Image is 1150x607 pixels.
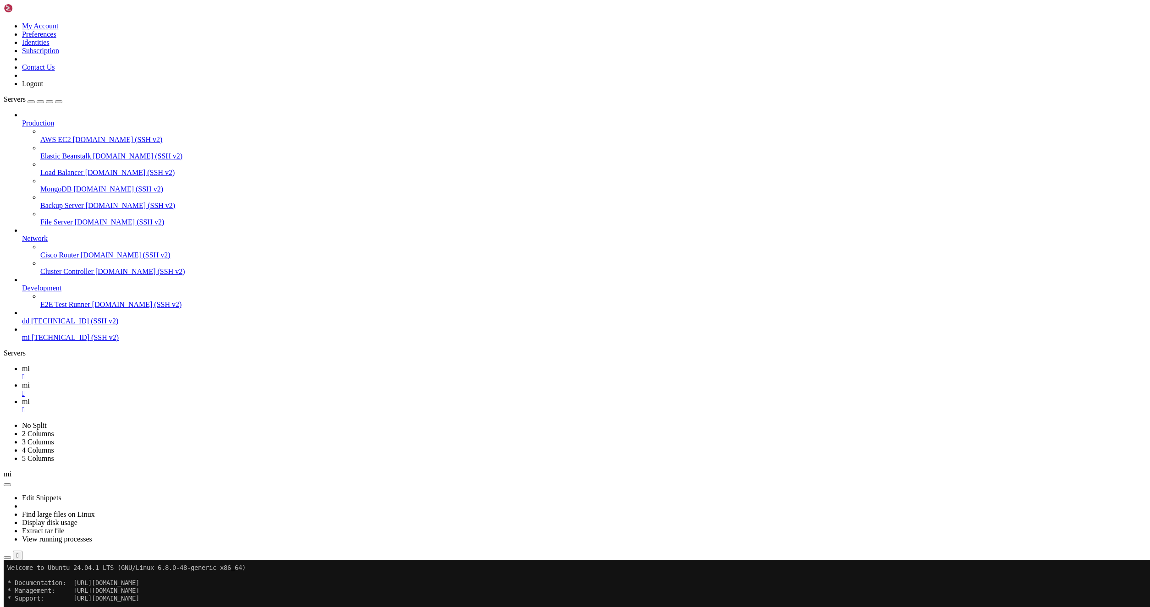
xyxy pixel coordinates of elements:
x-row: See [URL][DOMAIN_NAME] or run: sudo pro status [4,194,1032,202]
span: Network [22,235,48,242]
li: Backup Server [DOMAIN_NAME] (SSH v2) [40,193,1146,210]
x-row: Memory usage: 34% IPv4 address for ens3: [TECHNICAL_ID] [4,80,1032,87]
a:  [22,389,1146,398]
span: [DOMAIN_NAME] (SSH v2) [81,251,171,259]
li: Network [22,226,1146,276]
x-row: * Documentation: [URL][DOMAIN_NAME] [4,19,1032,27]
a:  [22,373,1146,381]
x-row: root@bizarresmash:~# [4,224,1032,232]
li: dd [TECHNICAL_ID] (SSH v2) [22,309,1146,325]
li: Development [22,276,1146,309]
span: AWS EC2 [40,136,71,143]
span: mi [22,334,30,341]
x-row: System load: 0.0 Processes: 108 [4,65,1032,72]
li: Elastic Beanstalk [DOMAIN_NAME] (SSH v2) [40,144,1146,160]
a: Servers [4,95,62,103]
a: Extract tar file [22,527,64,535]
x-row: [URL][DOMAIN_NAME] [4,126,1032,133]
span: Cisco Router [40,251,79,259]
span: E2E Test Runner [40,301,90,308]
a: Identities [22,38,50,46]
a: AWS EC2 [DOMAIN_NAME] (SSH v2) [40,136,1146,144]
span: File Server [40,218,73,226]
a: dd [TECHNICAL_ID] (SSH v2) [22,317,1146,325]
a:  [22,406,1146,414]
x-row: Last login: [DATE] from [TECHNICAL_ID] [4,217,1032,225]
x-row: just raised the bar for easy, resilient and secure K8s cluster deployment. [4,110,1032,118]
li: File Server [DOMAIN_NAME] (SSH v2) [40,210,1146,226]
span: MongoDB [40,185,72,193]
a: Find large files on Linux [22,510,95,518]
x-row: Usage of /: 39.9% of 29.44GB Users logged in: 1 [4,72,1032,80]
span: mi [22,365,30,372]
li: Cluster Controller [DOMAIN_NAME] (SSH v2) [40,259,1146,276]
x-row: Expanded Security Maintenance for Applications is not enabled. [4,141,1032,148]
x-row: To see these additional updates run: apt list --upgradable [4,171,1032,179]
span: mi [4,470,11,478]
span: [DOMAIN_NAME] (SSH v2) [75,218,165,226]
a: View running processes [22,535,92,543]
a: mi [22,398,1146,414]
a: Display disk usage [22,519,77,526]
a: 3 Columns [22,438,54,446]
a: E2E Test Runner [DOMAIN_NAME] (SSH v2) [40,301,1146,309]
x-row: 113 of these updates are standard security updates. [4,164,1032,171]
div: (21, 29) [85,224,88,232]
x-row: Enable ESM Apps to receive additional future security updates. [4,186,1032,194]
span: Backup Server [40,202,84,209]
a: Cluster Controller [DOMAIN_NAME] (SSH v2) [40,268,1146,276]
li: Load Balancer [DOMAIN_NAME] (SSH v2) [40,160,1146,177]
a: 4 Columns [22,446,54,454]
a: Cisco Router [DOMAIN_NAME] (SSH v2) [40,251,1146,259]
li: Cisco Router [DOMAIN_NAME] (SSH v2) [40,243,1146,259]
div: Servers [4,349,1146,357]
a: Elastic Beanstalk [DOMAIN_NAME] (SSH v2) [40,152,1146,160]
span: [TECHNICAL_ID] (SSH v2) [32,334,119,341]
a: MongoDB [DOMAIN_NAME] (SSH v2) [40,185,1146,193]
li: mi [TECHNICAL_ID] (SSH v2) [22,325,1146,342]
img: Shellngn [4,4,56,13]
x-row: * Management: [URL][DOMAIN_NAME] [4,27,1032,34]
a: Development [22,284,1146,292]
a: Preferences [22,30,56,38]
a: File Server [DOMAIN_NAME] (SSH v2) [40,218,1146,226]
a: Logout [22,80,43,87]
x-row: System information as of [DATE] [4,49,1032,57]
a: 5 Columns [22,454,54,462]
span: Cluster Controller [40,268,94,275]
span: Development [22,284,61,292]
a: 2 Columns [22,430,54,437]
a: Production [22,119,1146,127]
li: AWS EC2 [DOMAIN_NAME] (SSH v2) [40,127,1146,144]
span: [DOMAIN_NAME] (SSH v2) [73,185,163,193]
a: Subscription [22,47,59,55]
x-row: 207 updates can be applied immediately. [4,156,1032,164]
span: [DOMAIN_NAME] (SSH v2) [92,301,182,308]
a: mi [22,381,1146,398]
a: Network [22,235,1146,243]
a: mi [22,365,1146,381]
x-row: Swap usage: 0% IPv6 address for ens3: [TECHNICAL_ID] [4,87,1032,95]
li: Production [22,111,1146,226]
span: Load Balancer [40,169,83,176]
a: No Split [22,421,47,429]
span: [DOMAIN_NAME] (SSH v2) [95,268,185,275]
span: mi [22,398,30,405]
x-row: * Support: [URL][DOMAIN_NAME] [4,34,1032,42]
a: Load Balancer [DOMAIN_NAME] (SSH v2) [40,169,1146,177]
span: Servers [4,95,26,103]
x-row: Welcome to Ubuntu 24.04.1 LTS (GNU/Linux 6.8.0-48-generic x86_64) [4,4,1032,11]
